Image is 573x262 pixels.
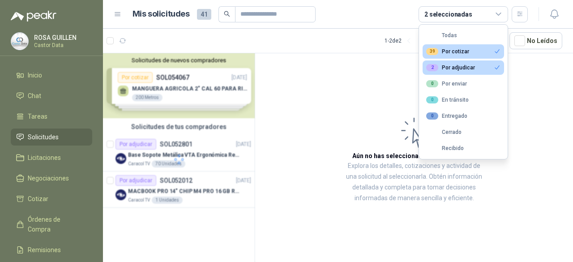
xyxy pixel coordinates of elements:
span: Órdenes de Compra [28,215,84,234]
button: 0Entregado [423,109,504,123]
span: Cotizar [28,194,48,204]
a: Licitaciones [11,149,92,166]
div: 2 [426,64,438,71]
span: Solicitudes [28,132,59,142]
span: Chat [28,91,41,101]
div: Entregado [426,112,467,120]
button: Recibido [423,141,504,155]
button: Cerrado [423,125,504,139]
div: Por enviar [426,80,467,87]
div: 2 seleccionadas [424,9,472,19]
div: Cerrado [426,129,462,135]
a: Inicio [11,67,92,84]
img: Company Logo [11,33,28,50]
p: Explora los detalles, cotizaciones y actividad de una solicitud al seleccionarla. Obtén informaci... [345,161,483,204]
div: En tránsito [426,96,469,103]
h3: Aún no has seleccionado niguna solicitud [352,151,476,161]
a: Órdenes de Compra [11,211,92,238]
span: search [224,11,230,17]
button: No Leídos [509,32,562,49]
div: 1 - 2 de 2 [385,34,430,48]
div: Por cotizar [426,48,469,55]
button: Todas [423,28,504,43]
a: Remisiones [11,241,92,258]
div: 0 [426,80,438,87]
h1: Mis solicitudes [133,8,190,21]
div: Por adjudicar [426,64,475,71]
a: Negociaciones [11,170,92,187]
a: Solicitudes [11,129,92,146]
img: Logo peakr [11,11,56,21]
div: 0 [426,112,438,120]
span: Licitaciones [28,153,61,163]
p: Castor Data [34,43,90,48]
a: Chat [11,87,92,104]
span: 41 [197,9,211,20]
span: Inicio [28,70,42,80]
span: Remisiones [28,245,61,255]
a: Tareas [11,108,92,125]
button: 0En tránsito [423,93,504,107]
button: 2Por adjudicar [423,60,504,75]
div: 39 [426,48,438,55]
span: Negociaciones [28,173,69,183]
div: 0 [426,96,438,103]
button: 0Por enviar [423,77,504,91]
p: ROSA GUILLEN [34,34,90,41]
div: Recibido [426,145,464,151]
a: Cotizar [11,190,92,207]
span: Tareas [28,112,47,121]
button: 39Por cotizar [423,44,504,59]
div: Todas [426,32,457,39]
